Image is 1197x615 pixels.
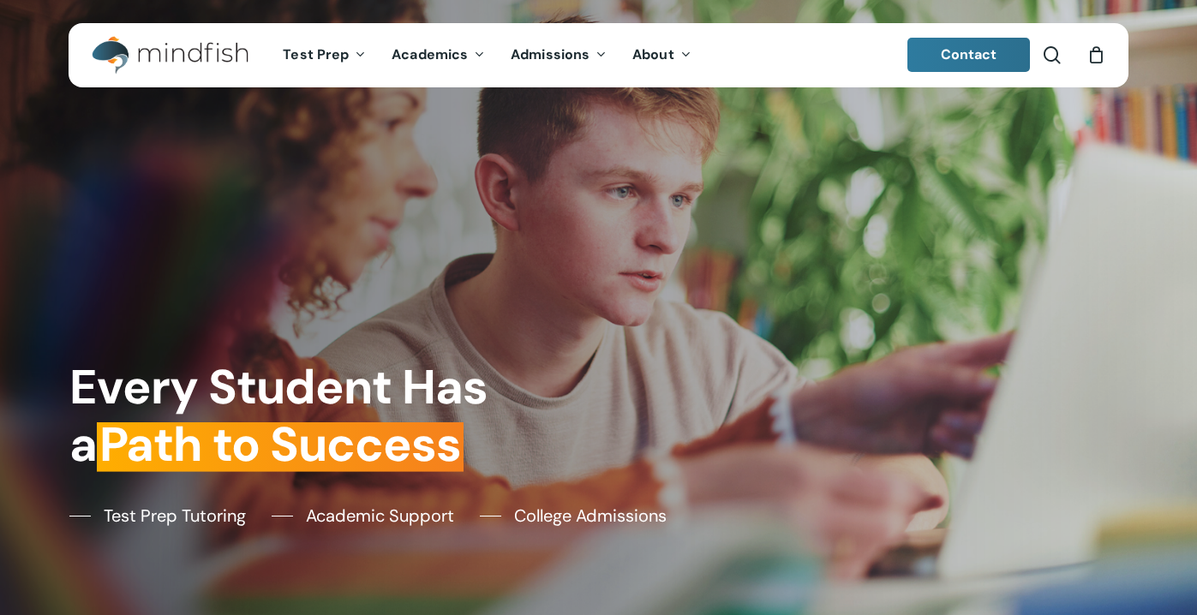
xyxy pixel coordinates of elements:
[69,23,1128,87] header: Main Menu
[619,48,704,63] a: About
[1084,502,1173,591] iframe: Chatbot
[941,45,997,63] span: Contact
[392,45,468,63] span: Academics
[104,503,246,528] span: Test Prep Tutoring
[907,38,1031,72] a: Contact
[514,503,667,528] span: College Admissions
[283,45,349,63] span: Test Prep
[272,503,454,528] a: Academic Support
[511,45,590,63] span: Admissions
[270,48,379,63] a: Test Prep
[632,45,674,63] span: About
[379,48,498,63] a: Academics
[69,503,246,528] a: Test Prep Tutoring
[97,414,464,475] em: Path to Success
[480,503,667,528] a: College Admissions
[498,48,619,63] a: Admissions
[69,359,588,474] h1: Every Student Has a
[306,503,454,528] span: Academic Support
[270,23,703,87] nav: Main Menu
